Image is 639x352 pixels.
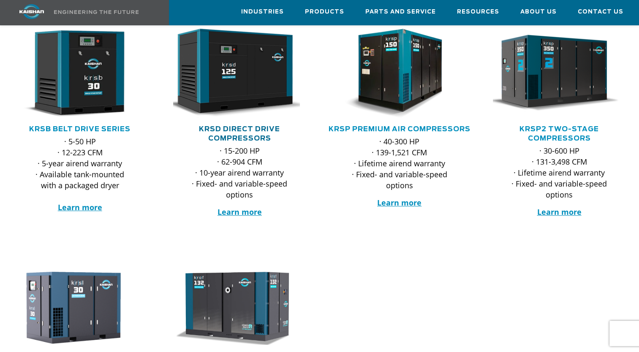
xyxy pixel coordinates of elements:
a: Learn more [377,198,421,208]
a: About Us [520,0,557,23]
div: krsp150 [333,29,466,118]
a: Resources [457,0,499,23]
a: Contact Us [578,0,623,23]
a: Learn more [537,207,581,217]
img: krsp150 [327,29,460,118]
span: Resources [457,7,499,17]
a: Parts and Service [365,0,436,23]
a: Learn more [218,207,262,217]
a: Industries [241,0,284,23]
p: · 5-50 HP · 12-223 CFM · 5-year airend warranty · Available tank-mounted with a packaged dryer [30,136,129,213]
img: krsl30 [7,270,140,346]
div: krsb30 [14,29,146,118]
img: krsd125 [167,29,300,118]
img: krof132 [167,270,300,346]
p: · 40-300 HP · 139-1,521 CFM · Lifetime airend warranty · Fixed- and variable-speed options [350,136,449,191]
img: krsp350 [487,29,620,118]
a: KRSP2 Two-Stage Compressors [519,126,599,142]
img: Engineering the future [54,10,139,14]
p: · 30-600 HP · 131-3,498 CFM · Lifetime airend warranty · Fixed- and variable-speed options [510,145,609,200]
div: krsd125 [173,29,306,118]
a: Products [305,0,344,23]
span: About Us [520,7,557,17]
p: · 15-200 HP · 62-904 CFM · 10-year airend warranty · Fixed- and variable-speed options [190,145,289,200]
div: krsp350 [493,29,625,118]
span: Products [305,7,344,17]
span: Contact Us [578,7,623,17]
a: Learn more [58,202,102,212]
a: KRSD Direct Drive Compressors [199,126,280,142]
div: krsl30 [14,270,146,346]
div: krof132 [173,270,306,346]
span: Industries [241,7,284,17]
a: KRSP Premium Air Compressors [329,126,470,133]
a: KRSB Belt Drive Series [29,126,131,133]
img: krsb30 [7,29,140,118]
span: Parts and Service [365,7,436,17]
